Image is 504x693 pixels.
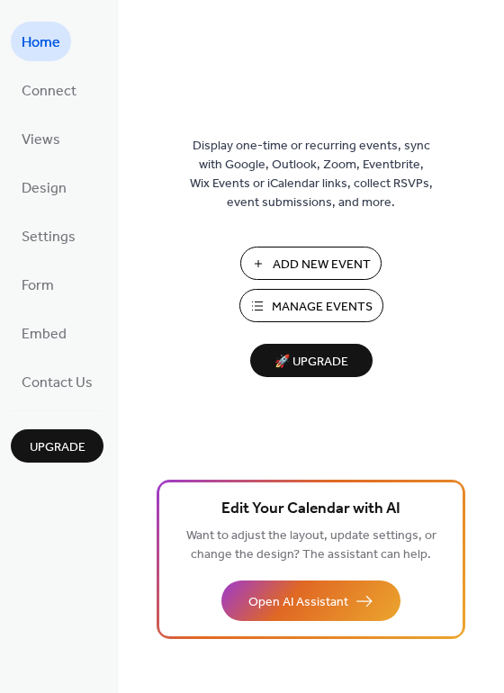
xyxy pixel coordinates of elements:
span: Form [22,272,54,301]
span: 🚀 Upgrade [261,350,362,374]
span: Connect [22,77,76,106]
span: Manage Events [272,298,373,317]
span: Design [22,175,67,203]
button: Upgrade [11,429,103,463]
button: 🚀 Upgrade [250,344,373,377]
span: Want to adjust the layout, update settings, or change the design? The assistant can help. [186,524,436,567]
span: Edit Your Calendar with AI [221,497,400,522]
span: Upgrade [30,438,85,457]
a: Settings [11,216,86,256]
a: Home [11,22,71,61]
button: Manage Events [239,289,383,322]
button: Open AI Assistant [221,580,400,621]
span: Contact Us [22,369,93,398]
a: Form [11,265,65,304]
span: Add New Event [273,256,371,274]
a: Views [11,119,71,158]
span: Home [22,29,60,58]
a: Connect [11,70,87,110]
span: Views [22,126,60,155]
button: Add New Event [240,247,382,280]
span: Settings [22,223,76,252]
a: Design [11,167,77,207]
a: Embed [11,313,77,353]
span: Embed [22,320,67,349]
span: Open AI Assistant [248,593,348,612]
span: Display one-time or recurring events, sync with Google, Outlook, Zoom, Eventbrite, Wix Events or ... [190,137,433,212]
a: Contact Us [11,362,103,401]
